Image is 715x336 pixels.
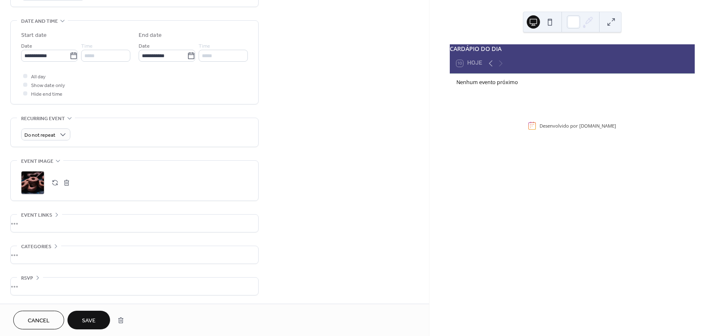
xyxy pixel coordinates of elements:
span: Cancel [28,317,50,325]
span: All day [31,73,46,81]
div: End date [139,31,162,40]
span: Do not repeat [24,131,55,140]
button: Cancel [13,311,64,329]
span: Event links [21,211,52,220]
div: Start date [21,31,47,40]
span: Time [199,42,210,51]
div: CARDÁPIO DO DIA [450,44,695,53]
div: ••• [11,246,258,263]
button: Save [67,311,110,329]
div: ; [21,171,44,194]
div: ••• [11,215,258,232]
span: Date [21,42,32,51]
a: [DOMAIN_NAME] [579,123,616,129]
span: Hide end time [31,90,62,99]
span: Save [82,317,96,325]
span: Show date only [31,81,65,90]
div: ••• [11,278,258,295]
div: Nenhum evento próximo [456,79,688,87]
div: Desenvolvido por [540,123,616,129]
span: RSVP [21,274,33,283]
span: Event image [21,157,53,166]
span: Date [139,42,150,51]
span: Time [81,42,93,51]
span: Categories [21,242,51,251]
span: Recurring event [21,114,65,123]
span: Date and time [21,17,58,26]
